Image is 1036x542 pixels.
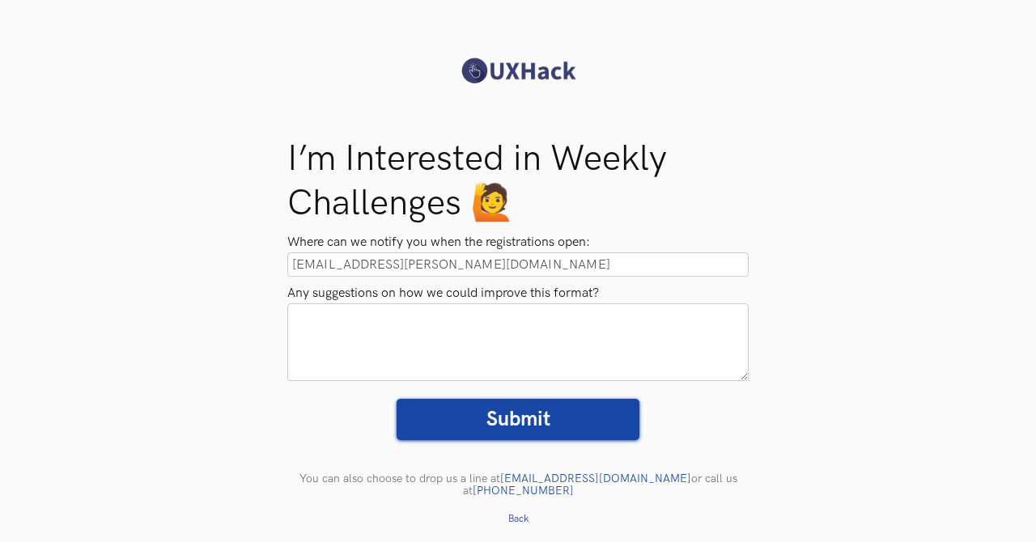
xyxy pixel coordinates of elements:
input: Please fill this field [287,252,749,277]
input: Submit [397,399,639,440]
a: [EMAIL_ADDRESS][DOMAIN_NAME] [500,472,691,485]
label: Any suggestions on how we could improve this format? [287,285,749,303]
div: You can also choose to drop us a line at or call us at [275,472,761,497]
a: [PHONE_NUMBER] [473,484,574,498]
label: Where can we notify you when the registrations open: [287,234,749,252]
h1: I’m Interested in Weekly Challenges 🙋 [287,137,749,226]
img: UXHack Logo [457,57,579,85]
a: Back [508,513,529,525]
